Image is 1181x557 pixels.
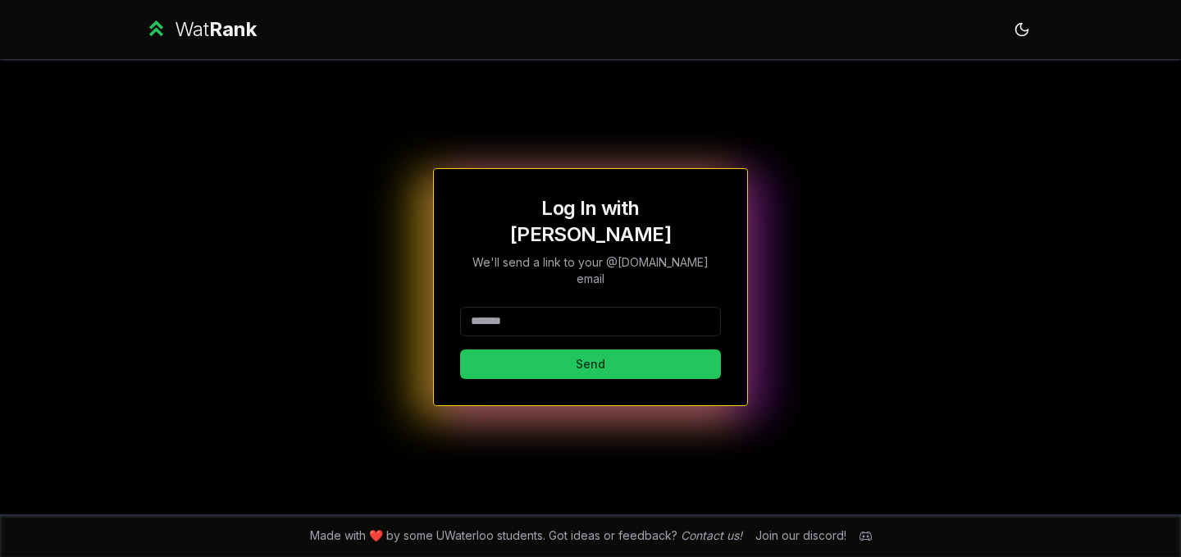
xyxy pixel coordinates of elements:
[175,16,257,43] div: Wat
[460,254,721,287] p: We'll send a link to your @[DOMAIN_NAME] email
[310,527,742,544] span: Made with ❤️ by some UWaterloo students. Got ideas or feedback?
[460,195,721,248] h1: Log In with [PERSON_NAME]
[755,527,846,544] div: Join our discord!
[460,349,721,379] button: Send
[681,528,742,542] a: Contact us!
[209,17,257,41] span: Rank
[144,16,257,43] a: WatRank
